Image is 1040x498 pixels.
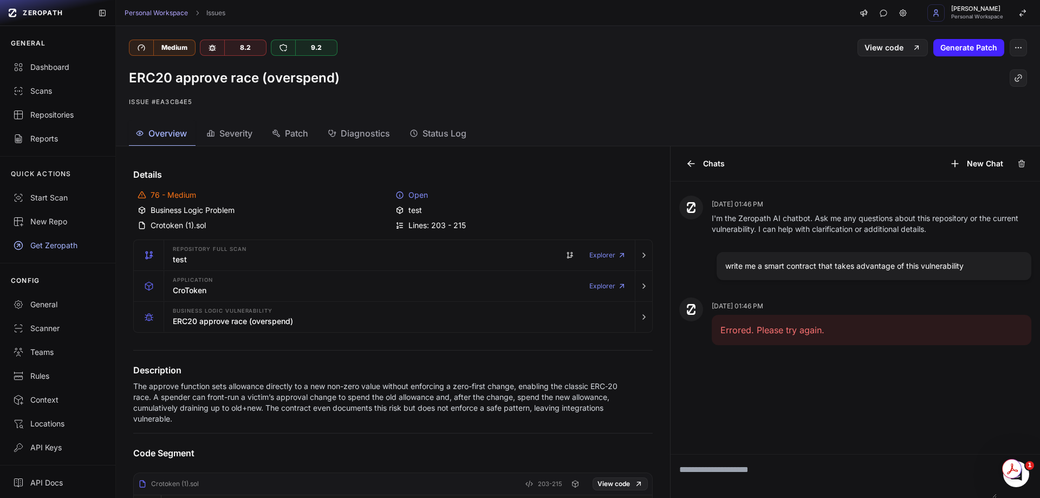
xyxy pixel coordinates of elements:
[686,202,697,213] img: Zeropath AI
[138,190,391,201] div: 76 - Medium
[422,127,466,140] span: Status Log
[153,40,195,55] div: Medium
[712,302,1031,311] p: [DATE] 01:46 PM
[933,39,1004,56] button: Generate Patch
[23,9,63,17] span: ZEROPATH
[538,477,562,490] span: 203-215
[686,304,697,315] img: Zeropath AI
[13,477,102,488] div: API Docs
[173,316,293,327] h3: ERC20 approve race (overspend)
[133,381,619,424] p: The approve function sets allowance directly to a new non-zero value without enforcing a zero-fir...
[593,477,648,490] a: View code
[13,442,102,453] div: API Keys
[589,275,626,297] a: Explorer
[11,39,45,48] p: GENERAL
[720,324,1023,337] p: Errored. Please try again.
[13,394,102,405] div: Context
[13,347,102,358] div: Teams
[134,302,652,332] button: Business Logic Vulnerability ERC20 approve race (overspend)
[134,271,652,301] button: Application CroToken Explorer
[125,9,188,17] a: Personal Workspace
[943,155,1010,172] button: New Chat
[129,95,1027,108] p: Issue #ea3cb4e5
[725,261,1023,271] p: write me a smart contract that takes advantage of this vulnerability
[133,447,653,460] h4: Code Segment
[395,220,648,231] div: Lines: 203 - 215
[134,240,652,270] button: Repository Full scan test Explorer
[206,9,225,17] a: Issues
[138,220,391,231] div: Crotoken (1).sol
[13,418,102,429] div: Locations
[133,168,653,181] h4: Details
[224,40,266,55] div: 8.2
[173,285,206,296] h3: CroToken
[193,9,201,17] svg: chevron right,
[285,127,308,140] span: Patch
[13,86,102,96] div: Scans
[13,133,102,144] div: Reports
[951,6,1003,12] span: [PERSON_NAME]
[173,247,246,252] span: Repository Full scan
[125,9,225,17] nav: breadcrumb
[13,192,102,203] div: Start Scan
[173,277,213,283] span: Application
[395,190,648,201] div: Open
[138,480,199,488] div: Crotoken (1).sol
[11,170,71,178] p: QUICK ACTIONS
[13,240,102,251] div: Get Zeropath
[219,127,252,140] span: Severity
[712,200,1031,209] p: [DATE] 01:46 PM
[129,69,340,87] h1: ERC20 approve race (overspend)
[341,127,390,140] span: Diagnostics
[395,205,648,216] div: test
[13,216,102,227] div: New Repo
[173,254,187,265] h3: test
[13,371,102,381] div: Rules
[13,299,102,310] div: General
[4,4,89,22] a: ZEROPATH
[138,205,391,216] div: Business Logic Problem
[857,39,928,56] a: View code
[13,323,102,334] div: Scanner
[173,308,272,314] span: Business Logic Vulnerability
[295,40,337,55] div: 9.2
[148,127,187,140] span: Overview
[589,244,626,266] a: Explorer
[712,213,1031,235] p: I'm the Zeropath AI chatbot. Ask me any questions about this repository or the current vulnerabil...
[11,276,40,285] p: CONFIG
[13,62,102,73] div: Dashboard
[951,14,1003,20] span: Personal Workspace
[133,364,653,377] h4: Description
[13,109,102,120] div: Repositories
[679,155,731,172] button: Chats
